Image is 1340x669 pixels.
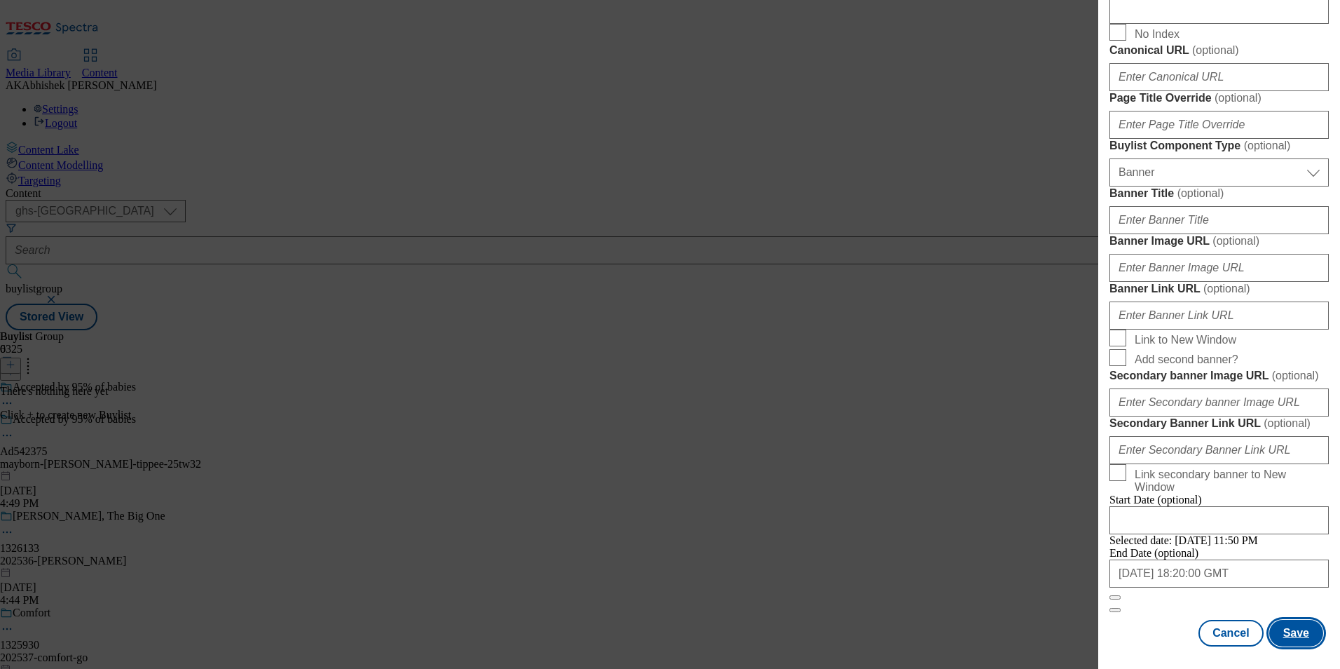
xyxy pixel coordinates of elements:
[1109,595,1121,600] button: Close
[1109,417,1329,431] label: Secondary Banner Link URL
[1135,334,1236,346] span: Link to New Window
[1109,111,1329,139] input: Enter Page Title Override
[1244,140,1291,151] span: ( optional )
[1109,369,1329,383] label: Secondary banner Image URL
[1203,283,1250,295] span: ( optional )
[1109,436,1329,464] input: Enter Secondary Banner Link URL
[1109,388,1329,417] input: Enter Secondary banner Image URL
[1177,187,1224,199] span: ( optional )
[1198,620,1263,647] button: Cancel
[1109,43,1329,58] label: Canonical URL
[1109,282,1329,296] label: Banner Link URL
[1109,494,1202,506] span: Start Date (optional)
[1109,254,1329,282] input: Enter Banner Image URL
[1109,506,1329,534] input: Enter Date
[1212,235,1259,247] span: ( optional )
[1272,370,1319,381] span: ( optional )
[1109,91,1329,105] label: Page Title Override
[1109,206,1329,234] input: Enter Banner Title
[1135,468,1323,494] span: Link secondary banner to New Window
[1109,139,1329,153] label: Buylist Component Type
[1109,547,1198,559] span: End Date (optional)
[1109,560,1329,588] input: Enter Date
[1109,534,1258,546] span: Selected date: [DATE] 11:50 PM
[1109,187,1329,201] label: Banner Title
[1109,234,1329,248] label: Banner Image URL
[1109,63,1329,91] input: Enter Canonical URL
[1135,28,1180,41] span: No Index
[1215,92,1262,104] span: ( optional )
[1135,353,1238,366] span: Add second banner?
[1269,620,1323,647] button: Save
[1192,44,1239,56] span: ( optional )
[1109,302,1329,330] input: Enter Banner Link URL
[1264,417,1311,429] span: ( optional )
